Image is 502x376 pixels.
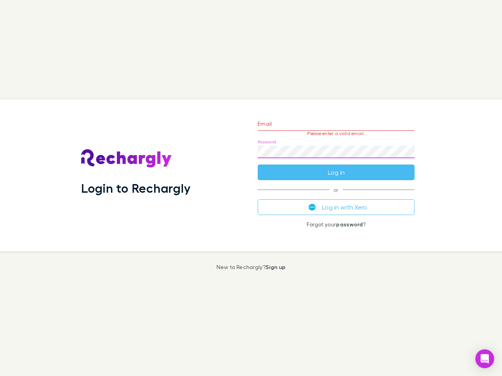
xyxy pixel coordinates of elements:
[336,221,363,228] a: password
[258,131,415,136] p: Please enter a valid email.
[258,139,276,145] label: Password
[475,349,494,368] div: Open Intercom Messenger
[258,221,415,228] p: Forgot your ?
[266,264,286,270] a: Sign up
[258,164,415,180] button: Log in
[216,264,286,270] p: New to Rechargly?
[258,199,415,215] button: Log in with Xero
[309,204,316,211] img: Xero's logo
[81,181,191,195] h1: Login to Rechargly
[81,149,172,168] img: Rechargly's Logo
